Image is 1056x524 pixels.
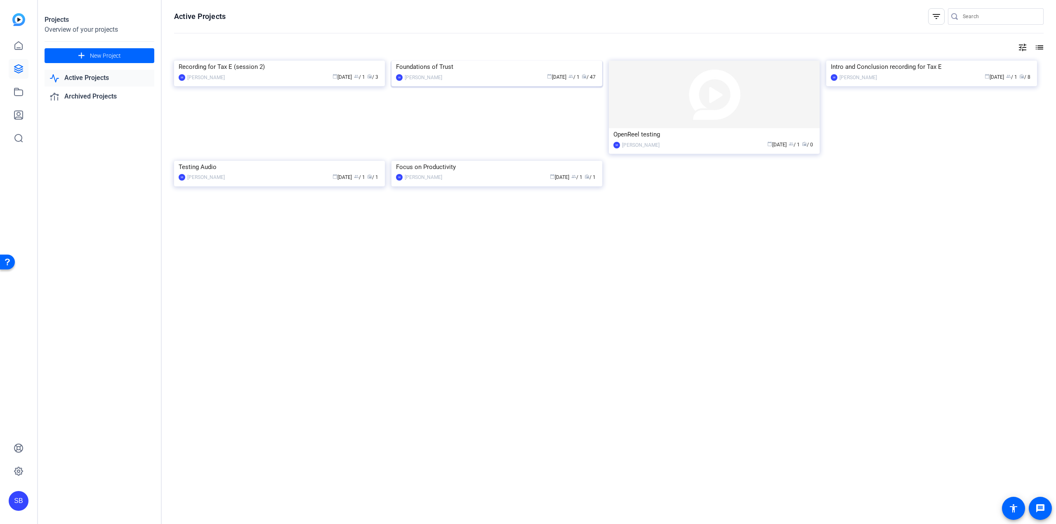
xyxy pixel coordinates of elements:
div: [PERSON_NAME] [405,73,442,82]
a: Archived Projects [45,88,154,105]
span: / 47 [582,74,596,80]
div: SB [179,174,185,181]
span: group [571,174,576,179]
span: [DATE] [547,74,566,80]
span: calendar_today [547,74,552,79]
span: group [789,141,794,146]
span: calendar_today [985,74,990,79]
span: / 1 [585,174,596,180]
span: / 1 [354,174,365,180]
span: group [354,74,359,79]
span: [DATE] [332,174,352,180]
div: Focus on Productivity [396,161,598,173]
span: [DATE] [767,142,787,148]
div: Projects [45,15,154,25]
button: New Project [45,48,154,63]
span: radio [367,74,372,79]
div: Intro and Conclusion recording for Tax E [831,61,1032,73]
div: OpenReel testing [613,128,815,141]
span: group [568,74,573,79]
div: [PERSON_NAME] [839,73,877,82]
span: radio [367,174,372,179]
div: SB [9,491,28,511]
span: radio [582,74,587,79]
div: [PERSON_NAME] [622,141,660,149]
mat-icon: list [1034,42,1044,52]
span: [DATE] [550,174,569,180]
span: group [354,174,359,179]
span: radio [802,141,807,146]
span: / 3 [367,74,378,80]
a: Active Projects [45,70,154,87]
span: / 1 [571,174,582,180]
div: SB [396,174,403,181]
div: SB [396,74,403,81]
img: blue-gradient.svg [12,13,25,26]
div: [PERSON_NAME] [405,173,442,181]
div: SB [613,142,620,148]
span: / 1 [1006,74,1017,80]
span: [DATE] [332,74,352,80]
span: radio [1019,74,1024,79]
div: Testing Audio [179,161,380,173]
span: group [1006,74,1011,79]
div: Foundations of Trust [396,61,598,73]
span: [DATE] [985,74,1004,80]
span: calendar_today [767,141,772,146]
span: / 1 [367,174,378,180]
mat-icon: accessibility [1009,503,1018,513]
input: Search [963,12,1037,21]
div: [PERSON_NAME] [187,73,225,82]
mat-icon: add [76,51,87,61]
span: / 1 [789,142,800,148]
span: calendar_today [332,174,337,179]
div: SB [179,74,185,81]
span: / 8 [1019,74,1030,80]
div: [PERSON_NAME] [187,173,225,181]
span: / 1 [354,74,365,80]
span: calendar_today [550,174,555,179]
div: Overview of your projects [45,25,154,35]
span: calendar_today [332,74,337,79]
mat-icon: message [1035,503,1045,513]
span: New Project [90,52,121,60]
span: / 1 [568,74,580,80]
mat-icon: tune [1018,42,1028,52]
span: radio [585,174,589,179]
mat-icon: filter_list [931,12,941,21]
span: / 0 [802,142,813,148]
div: Recording for Tax E (session 2) [179,61,380,73]
div: SB [831,74,837,81]
h1: Active Projects [174,12,226,21]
